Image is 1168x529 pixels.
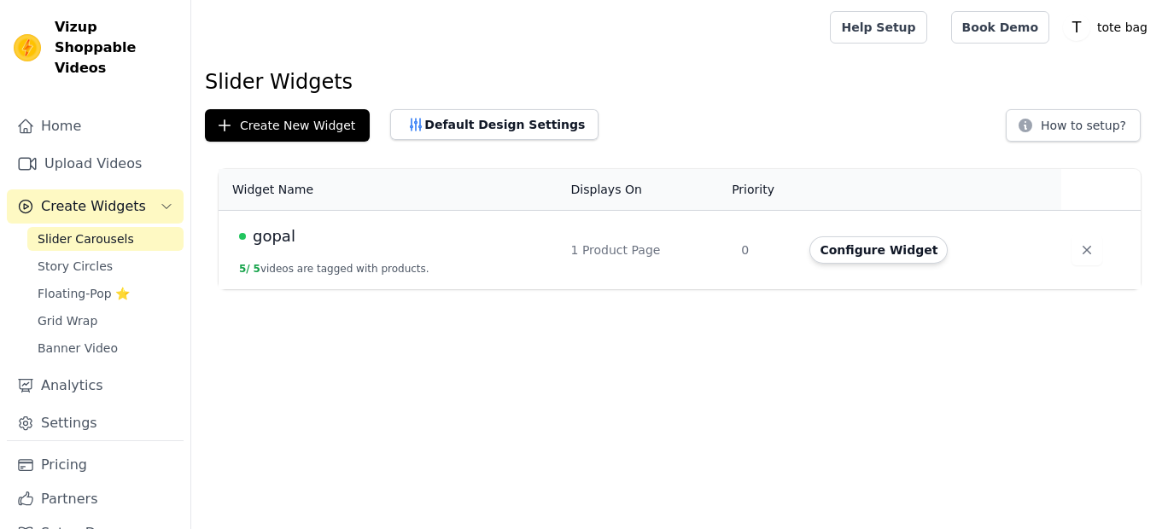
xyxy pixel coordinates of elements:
a: Grid Wrap [27,309,184,333]
a: Analytics [7,369,184,403]
a: Help Setup [830,11,926,44]
a: Partners [7,482,184,516]
span: Slider Carousels [38,230,134,247]
span: 5 [254,263,260,275]
a: Pricing [7,448,184,482]
span: Vizup Shoppable Videos [55,17,177,78]
th: Displays On [561,169,732,211]
a: Story Circles [27,254,184,278]
text: T [1072,19,1082,36]
h1: Slider Widgets [205,68,1154,96]
button: Configure Widget [809,236,948,264]
span: Floating-Pop ⭐ [38,285,130,302]
button: Delete widget [1072,235,1102,265]
button: Create Widgets [7,189,184,224]
a: Book Demo [951,11,1049,44]
a: Upload Videos [7,147,184,181]
button: 5/ 5videos are tagged with products. [239,262,429,276]
th: Widget Name [219,169,561,211]
a: Slider Carousels [27,227,184,251]
span: Banner Video [38,340,118,357]
a: How to setup? [1006,121,1141,137]
a: Home [7,109,184,143]
th: Priority [731,169,799,211]
img: Vizup [14,34,41,61]
div: 1 Product Page [571,241,721,259]
span: Create Widgets [41,196,146,217]
span: Grid Wrap [38,312,97,329]
a: Settings [7,406,184,440]
span: Live Published [239,233,246,240]
a: Banner Video [27,336,184,360]
p: tote bag [1090,12,1154,43]
button: Default Design Settings [390,109,599,140]
button: T tote bag [1063,12,1154,43]
td: 0 [731,211,799,290]
a: Floating-Pop ⭐ [27,282,184,305]
span: gopal [253,224,295,248]
span: Story Circles [38,258,113,275]
button: How to setup? [1006,109,1141,142]
span: 5 / [239,263,250,275]
button: Create New Widget [205,109,370,142]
